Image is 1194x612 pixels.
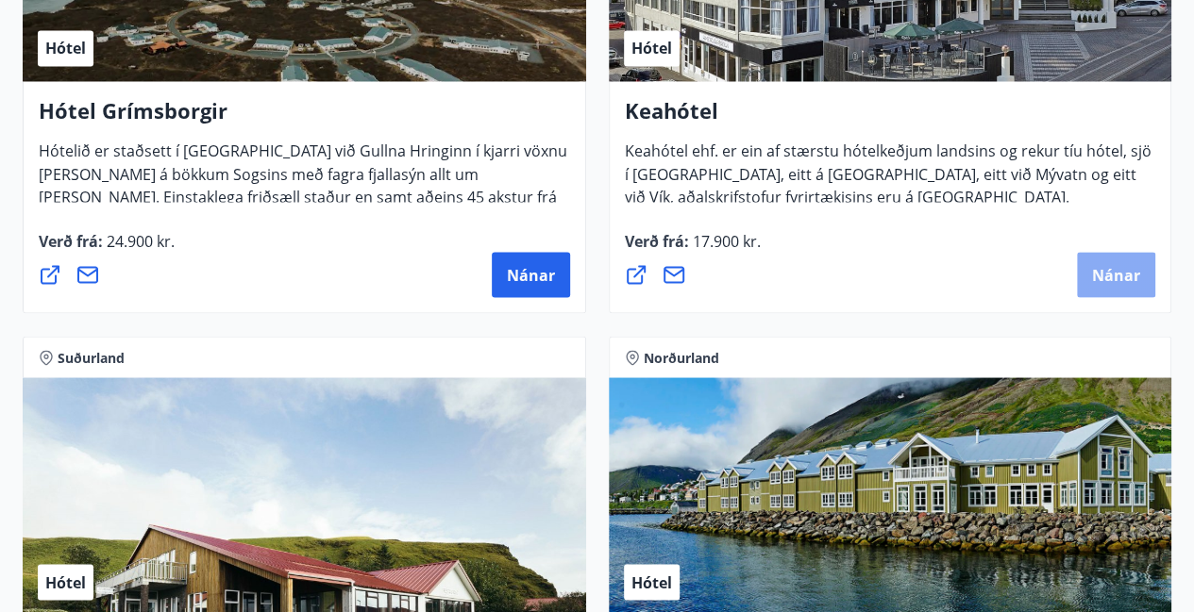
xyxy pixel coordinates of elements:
span: 17.900 kr. [689,230,761,251]
span: Hótelið er staðsett í [GEOGRAPHIC_DATA] við Gullna Hringinn í kjarri vöxnu [PERSON_NAME] á bökkum... [39,141,567,244]
span: Nánar [507,264,555,285]
span: Verð frá : [625,230,761,266]
span: Hótel [45,38,86,58]
button: Nánar [1077,252,1155,297]
span: Norðurland [644,348,719,367]
span: Hótel [45,571,86,592]
span: Suðurland [58,348,125,367]
h4: Keahótel [625,96,1156,140]
span: Hótel [631,571,672,592]
span: Hótel [631,38,672,58]
span: Nánar [1092,264,1140,285]
button: Nánar [492,252,570,297]
h4: Hótel Grímsborgir [39,96,570,140]
span: Verð frá : [39,230,175,266]
span: 24.900 kr. [103,230,175,251]
span: Keahótel ehf. er ein af stærstu hótelkeðjum landsins og rekur tíu hótel, sjö í [GEOGRAPHIC_DATA],... [625,141,1152,222]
